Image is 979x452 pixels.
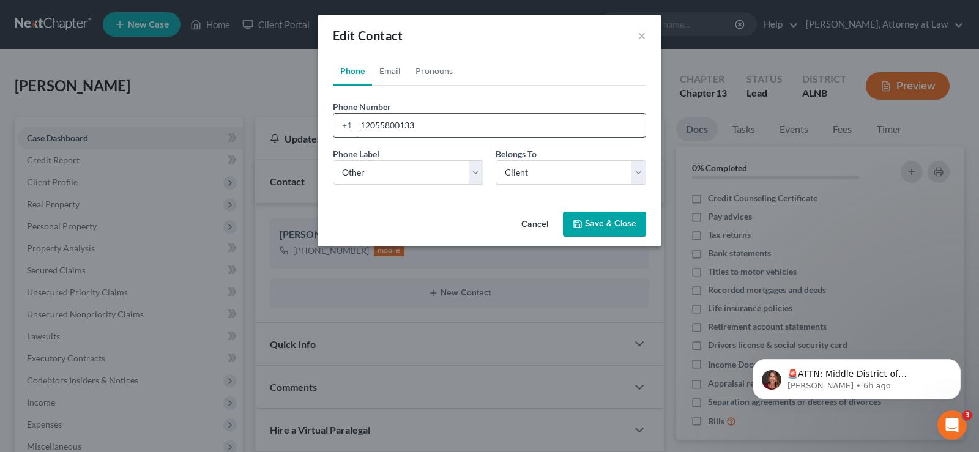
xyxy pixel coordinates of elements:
iframe: Intercom live chat [937,410,967,440]
iframe: Intercom notifications message [734,333,979,419]
a: Email [372,56,408,86]
a: Phone [333,56,372,86]
span: Phone Number [333,102,391,112]
span: Edit Contact [333,28,403,43]
span: Belongs To [496,149,537,159]
span: Phone Label [333,149,379,159]
span: 3 [962,410,972,420]
a: Pronouns [408,56,460,86]
button: Save & Close [563,212,646,237]
button: Cancel [512,213,558,237]
input: ###-###-#### [356,114,646,137]
div: +1 [333,114,356,137]
button: × [638,28,646,43]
